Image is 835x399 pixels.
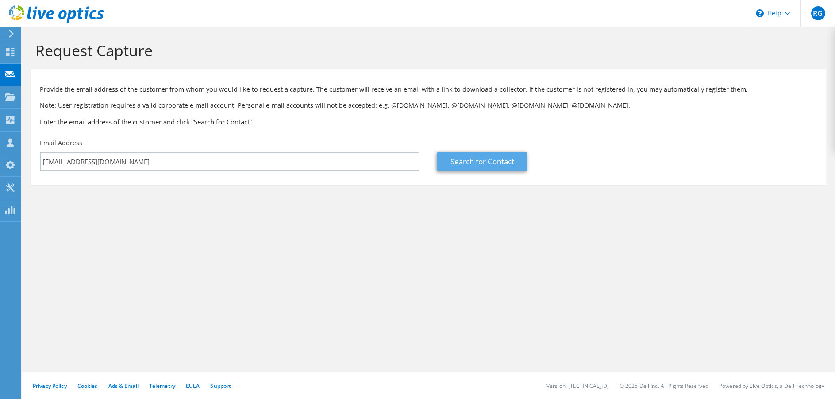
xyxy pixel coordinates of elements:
li: Version: [TECHNICAL_ID] [546,382,609,390]
h1: Request Capture [35,41,817,60]
label: Email Address [40,139,82,147]
a: Search for Contact [437,152,527,171]
a: Ads & Email [108,382,139,390]
a: EULA [186,382,200,390]
span: RG [811,6,825,20]
p: Note: User registration requires a valid corporate e-mail account. Personal e-mail accounts will ... [40,101,817,110]
h3: Enter the email address of the customer and click “Search for Contact”. [40,117,817,127]
svg: \n [756,9,764,17]
a: Support [210,382,231,390]
a: Privacy Policy [33,382,67,390]
li: © 2025 Dell Inc. All Rights Reserved [620,382,708,390]
a: Telemetry [149,382,175,390]
li: Powered by Live Optics, a Dell Technology [719,382,824,390]
p: Provide the email address of the customer from whom you would like to request a capture. The cust... [40,85,817,94]
a: Cookies [77,382,98,390]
